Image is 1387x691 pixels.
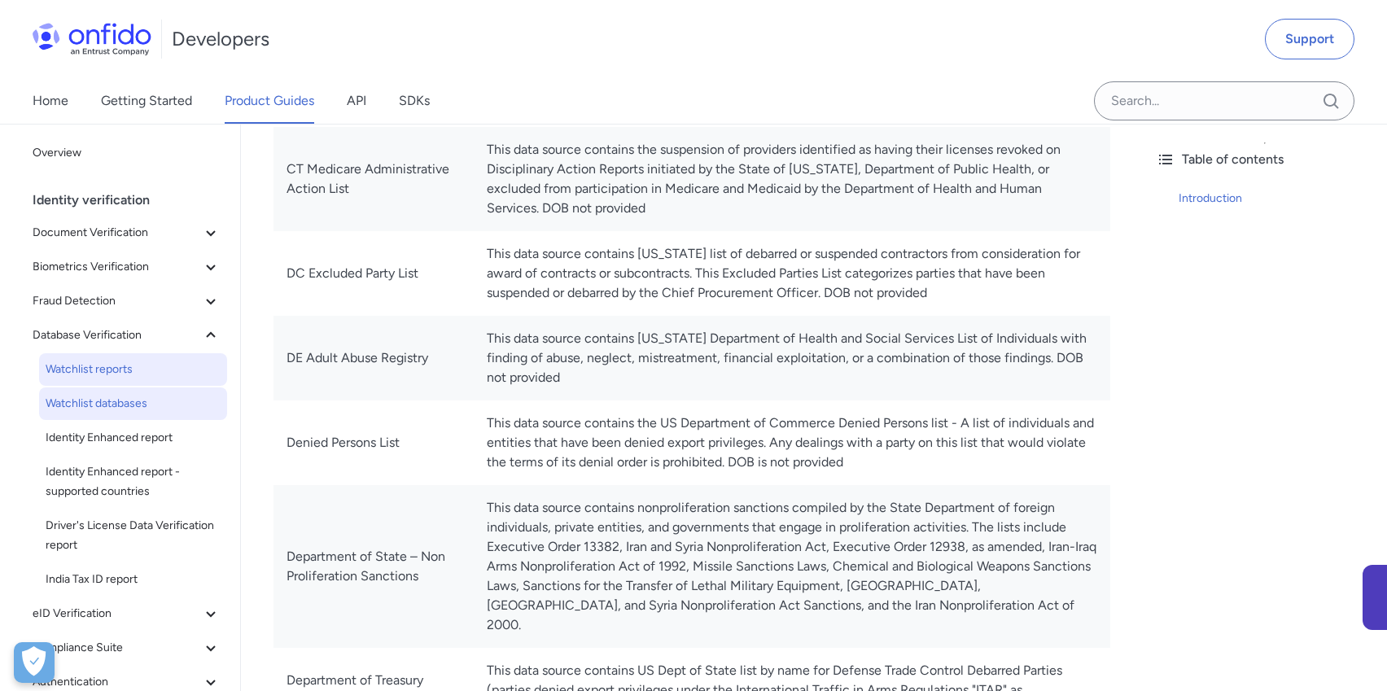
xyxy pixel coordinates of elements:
[33,604,201,623] span: eID Verification
[1094,81,1354,120] input: Onfido search input field
[474,485,1110,648] td: This data source contains nonproliferation sanctions compiled by the State Department of foreign ...
[1156,150,1374,169] div: Table of contents
[26,285,227,317] button: Fraud Detection
[33,326,201,345] span: Database Verification
[26,319,227,352] button: Database Verification
[46,516,221,555] span: Driver's License Data Verification report
[14,642,55,683] div: Cookie Preferences
[39,563,227,596] a: India Tax ID report
[39,353,227,386] a: Watchlist reports
[474,400,1110,485] td: This data source contains the US Department of Commerce Denied Persons list - A list of individua...
[39,510,227,562] a: Driver's License Data Verification report
[14,642,55,683] button: Open Preferences
[273,127,474,231] td: CT Medicare Administrative Action List
[33,143,221,163] span: Overview
[26,597,227,630] button: eID Verification
[273,400,474,485] td: Denied Persons List
[273,485,474,648] td: Department of State – Non Proliferation Sanctions
[33,184,234,216] div: Identity verification
[33,291,201,311] span: Fraud Detection
[1265,19,1354,59] a: Support
[474,127,1110,231] td: This data source contains the suspension of providers identified as having their licenses revoked...
[46,570,221,589] span: India Tax ID report
[46,360,221,379] span: Watchlist reports
[26,137,227,169] a: Overview
[399,78,430,124] a: SDKs
[46,462,221,501] span: Identity Enhanced report - supported countries
[172,26,269,52] h1: Developers
[273,316,474,400] td: DE Adult Abuse Registry
[101,78,192,124] a: Getting Started
[1179,189,1374,208] a: Introduction
[347,78,366,124] a: API
[273,231,474,316] td: DC Excluded Party List
[33,23,151,55] img: Onfido Logo
[46,428,221,448] span: Identity Enhanced report
[33,223,201,243] span: Document Verification
[474,231,1110,316] td: This data source contains [US_STATE] list of debarred or suspended contractors from consideration...
[225,78,314,124] a: Product Guides
[26,632,227,664] button: Compliance Suite
[46,394,221,413] span: Watchlist databases
[39,422,227,454] a: Identity Enhanced report
[39,387,227,420] a: Watchlist databases
[33,638,201,658] span: Compliance Suite
[39,456,227,508] a: Identity Enhanced report - supported countries
[26,251,227,283] button: Biometrics Verification
[26,216,227,249] button: Document Verification
[474,316,1110,400] td: This data source contains [US_STATE] Department of Health and Social Services List of Individuals...
[33,78,68,124] a: Home
[33,257,201,277] span: Biometrics Verification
